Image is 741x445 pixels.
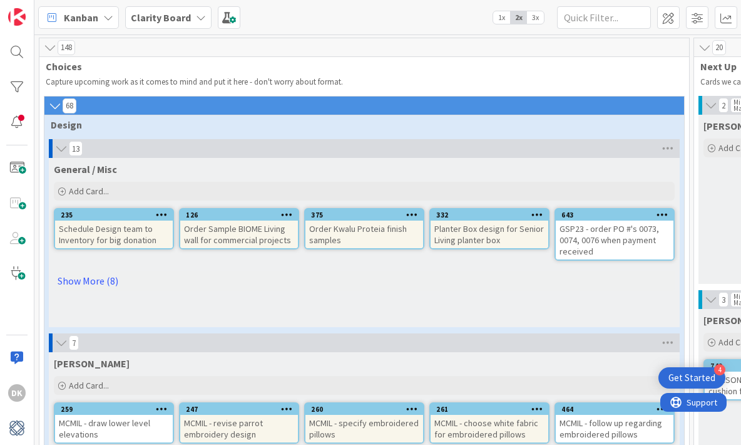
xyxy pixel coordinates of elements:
div: 643GSP23 - order PO #'s 0073, 0074, 0076 when payment received [556,209,673,259]
div: 247 [180,404,298,415]
div: MCMIL - choose white fabric for embroidered pillows [431,415,548,442]
div: 247 [186,405,298,414]
div: 126 [186,211,298,219]
div: 260 [311,405,423,414]
div: 261MCMIL - choose white fabric for embroidered pillows [431,404,548,442]
div: 332 [436,211,548,219]
div: 261 [431,404,548,415]
span: Add Card... [69,186,109,197]
div: 259 [55,404,173,415]
div: MCMIL - draw lower level elevations [55,415,173,442]
div: MCMIL - follow up regarding embroidered pillows [556,415,673,442]
div: Order Kwalu Proteia finish samples [305,221,423,248]
div: 464 [556,404,673,415]
span: MCMIL McMillon [54,357,130,370]
span: 7 [69,335,79,350]
div: Open Get Started checklist, remaining modules: 4 [658,367,725,389]
span: 1x [493,11,510,24]
a: Show More (8) [54,271,675,291]
div: 332 [431,209,548,221]
span: Support [26,2,57,17]
div: 4 [714,364,725,375]
span: 2x [510,11,527,24]
span: 3x [527,11,544,24]
div: 259 [61,405,173,414]
div: Planter Box design for Senior Living planter box [431,221,548,248]
div: 247MCMIL - revise parrot embroidery design [180,404,298,442]
span: 3 [718,292,728,307]
div: 260 [305,404,423,415]
span: Kanban [64,10,98,25]
div: 464MCMIL - follow up regarding embroidered pillows [556,404,673,442]
span: 68 [63,98,76,113]
div: 260MCMIL - specify embroidered pillows [305,404,423,442]
p: Capture upcoming work as it comes to mind and put it here - don't worry about format. [46,77,683,87]
span: General / Misc [54,163,117,175]
input: Quick Filter... [557,6,651,29]
div: Order Sample BIOME Living wall for commercial projects [180,221,298,248]
div: 235Schedule Design team to Inventory for big donation [55,209,173,248]
div: 375 [305,209,423,221]
span: 148 [58,40,75,55]
div: GSP23 - order PO #'s 0073, 0074, 0076 when payment received [556,221,673,259]
div: 464 [561,405,673,414]
div: 643 [561,211,673,219]
div: 235 [61,211,173,219]
span: 20 [712,40,726,55]
div: 375 [311,211,423,219]
div: Schedule Design team to Inventory for big donation [55,221,173,248]
img: Visit kanbanzone.com [8,8,26,26]
span: Design [51,118,668,131]
span: Choices [46,60,673,73]
b: Clarity Board [131,11,191,24]
span: 13 [69,141,83,156]
div: Get Started [668,372,715,384]
div: 332Planter Box design for Senior Living planter box [431,209,548,248]
div: MCMIL - revise parrot embroidery design [180,415,298,442]
div: MCMIL - specify embroidered pillows [305,415,423,442]
img: avatar [8,419,26,437]
span: 2 [718,98,728,113]
div: 643 [556,209,673,221]
span: Add Card... [69,380,109,391]
div: 259MCMIL - draw lower level elevations [55,404,173,442]
div: 375Order Kwalu Proteia finish samples [305,209,423,248]
div: 126Order Sample BIOME Living wall for commercial projects [180,209,298,248]
div: 235 [55,209,173,221]
div: 261 [436,405,548,414]
div: DK [8,384,26,402]
div: 126 [180,209,298,221]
